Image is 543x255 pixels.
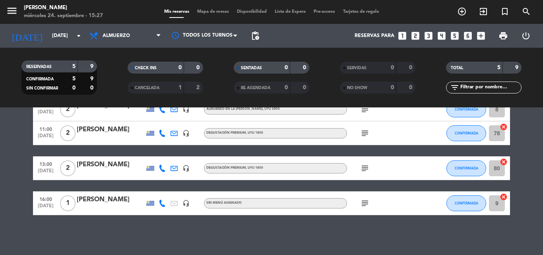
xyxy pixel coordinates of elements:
[355,33,394,39] span: Reservas para
[178,85,182,90] strong: 1
[423,31,434,41] i: looks_3
[6,5,18,19] button: menu
[446,160,486,176] button: CONFIRMADA
[24,12,103,20] div: miércoles 24. septiembre - 15:27
[103,33,130,39] span: Almuerzo
[500,193,508,201] i: cancel
[135,66,157,70] span: CHECK INS
[26,77,54,81] span: CONFIRMADA
[72,85,76,91] strong: 0
[206,107,280,111] span: Almuerzo en la [PERSON_NAME]
[77,160,144,170] div: [PERSON_NAME]
[391,85,394,90] strong: 0
[206,201,242,204] span: Sin menú asignado
[196,85,201,90] strong: 2
[360,128,370,138] i: subject
[497,65,500,70] strong: 5
[514,24,537,48] div: LOG OUT
[285,85,288,90] strong: 0
[24,4,103,12] div: [PERSON_NAME]
[409,65,414,70] strong: 0
[246,131,263,134] span: , UYU 1800
[36,133,56,142] span: [DATE]
[36,159,56,168] span: 13:00
[182,130,190,137] i: headset_mic
[60,125,76,141] span: 2
[246,166,263,169] span: , UYU 1800
[450,83,460,92] i: filter_list
[360,164,370,173] i: subject
[521,31,531,41] i: power_settings_new
[182,165,190,172] i: headset_mic
[455,201,478,205] span: CONFIRMADA
[77,195,144,205] div: [PERSON_NAME]
[479,7,488,16] i: exit_to_app
[347,66,367,70] span: SERVIDAS
[500,158,508,166] i: cancel
[436,31,447,41] i: looks_4
[72,76,76,82] strong: 5
[285,65,288,70] strong: 0
[250,31,260,41] span: pending_actions
[160,10,193,14] span: Mis reservas
[60,160,76,176] span: 2
[476,31,486,41] i: add_box
[36,203,56,212] span: [DATE]
[347,86,367,90] span: NO SHOW
[233,10,271,14] span: Disponibilidad
[74,31,83,41] i: arrow_drop_down
[460,83,521,92] input: Filtrar por nombre...
[360,105,370,114] i: subject
[457,7,467,16] i: add_circle_outline
[446,125,486,141] button: CONFIRMADA
[515,65,520,70] strong: 9
[90,76,95,82] strong: 9
[451,66,463,70] span: TOTAL
[36,194,56,203] span: 16:00
[271,10,310,14] span: Lista de Espera
[463,31,473,41] i: looks_6
[206,131,263,134] span: Degustación Premium
[182,200,190,207] i: headset_mic
[360,199,370,208] i: subject
[241,66,262,70] span: SENTADAS
[60,195,76,211] span: 1
[450,31,460,41] i: looks_5
[455,166,478,170] span: CONFIRMADA
[77,125,144,135] div: [PERSON_NAME]
[455,107,478,111] span: CONFIRMADA
[310,10,339,14] span: Pre-acceso
[36,109,56,119] span: [DATE]
[90,64,95,69] strong: 9
[397,31,407,41] i: looks_one
[455,131,478,135] span: CONFIRMADA
[303,85,308,90] strong: 0
[446,101,486,117] button: CONFIRMADA
[26,65,52,69] span: RESERVADAS
[303,65,308,70] strong: 0
[500,123,508,131] i: cancel
[410,31,421,41] i: looks_two
[206,166,263,169] span: Degustación Premium
[500,7,510,16] i: turned_in_not
[90,85,95,91] strong: 0
[263,107,280,111] span: , UYU 2800
[182,106,190,113] i: headset_mic
[241,86,270,90] span: RE AGENDADA
[6,5,18,17] i: menu
[391,65,394,70] strong: 0
[36,124,56,133] span: 11:00
[339,10,383,14] span: Tarjetas de regalo
[409,85,414,90] strong: 0
[36,168,56,177] span: [DATE]
[72,64,76,69] strong: 5
[446,195,486,211] button: CONFIRMADA
[26,86,58,90] span: SIN CONFIRMAR
[193,10,233,14] span: Mapa de mesas
[60,101,76,117] span: 2
[6,27,48,45] i: [DATE]
[178,65,182,70] strong: 0
[498,31,508,41] span: print
[522,7,531,16] i: search
[135,86,159,90] span: CANCELADA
